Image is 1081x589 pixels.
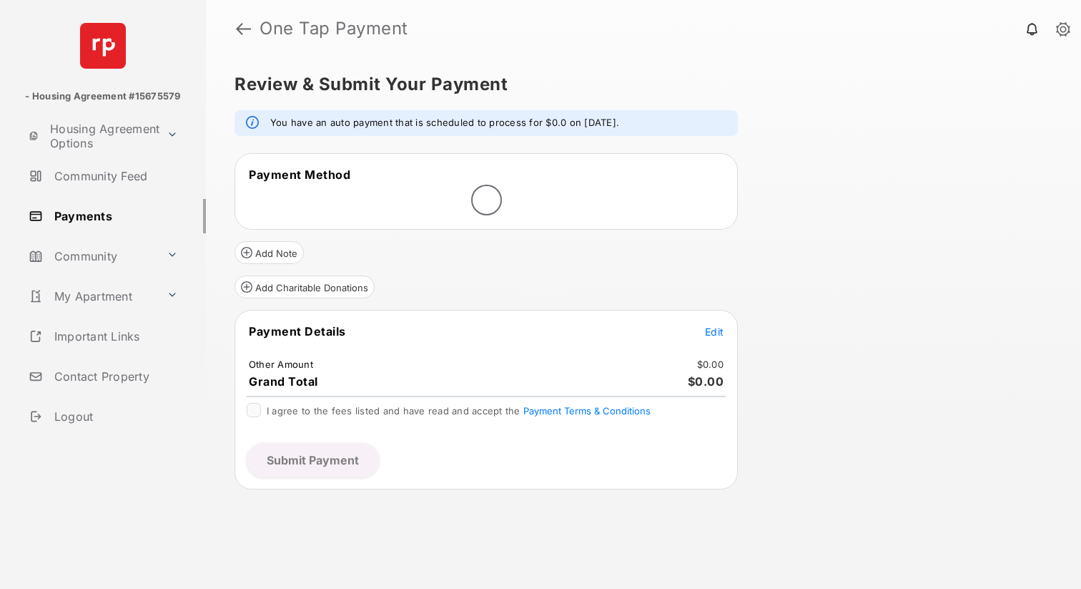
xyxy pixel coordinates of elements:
a: Community Feed [23,159,206,193]
span: Payment Method [249,167,350,182]
span: Edit [705,326,724,338]
span: Payment Details [249,324,346,339]
a: Community [23,239,161,273]
button: Add Note [235,241,304,264]
a: Payments [23,199,206,233]
button: Add Charitable Donations [235,276,375,298]
strong: One Tap Payment [260,20,408,37]
span: $0.00 [688,374,724,389]
em: You have an auto payment that is scheduled to process for $0.0 on [DATE]. [270,116,619,130]
a: Housing Agreement Options [23,119,161,153]
a: Logout [23,399,206,434]
button: I agree to the fees listed and have read and accept the [523,405,651,417]
span: Grand Total [249,374,318,389]
button: Submit Payment [247,443,379,477]
img: svg+xml;base64,PHN2ZyB4bWxucz0iaHR0cDovL3d3dy53My5vcmcvMjAwMC9zdmciIHdpZHRoPSI2NCIgaGVpZ2h0PSI2NC... [80,23,126,69]
button: Edit [705,324,724,339]
p: - Housing Agreement #15675579 [25,89,180,104]
h5: Review & Submit Your Payment [235,76,1041,93]
td: $0.00 [696,358,724,371]
a: My Apartment [23,279,161,313]
span: I agree to the fees listed and have read and accept the [267,405,651,417]
td: Other Amount [248,358,314,371]
a: Important Links [23,319,184,354]
a: Contact Property [23,359,206,394]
